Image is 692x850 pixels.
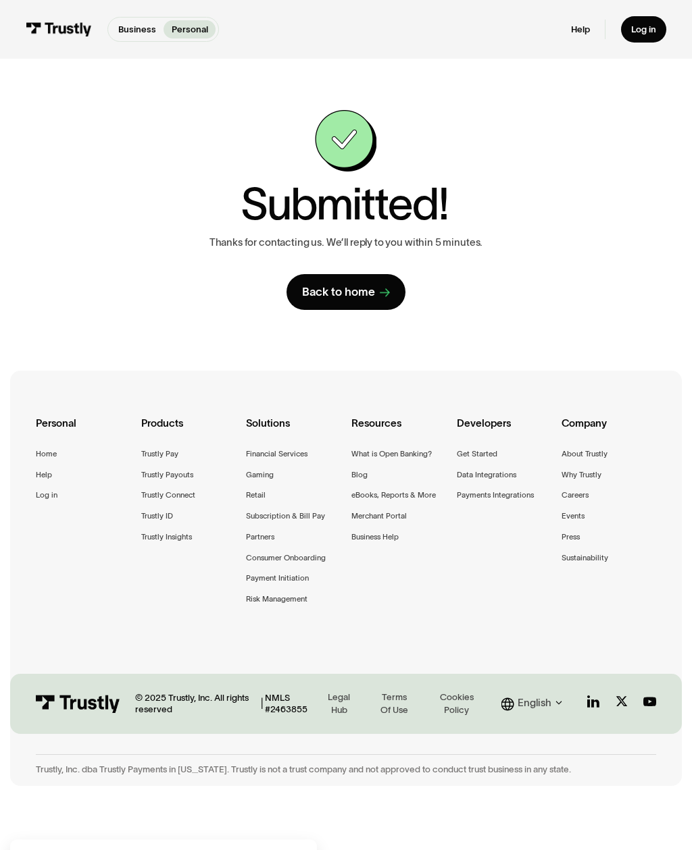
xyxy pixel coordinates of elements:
[457,448,497,460] a: Get Started
[351,415,446,447] div: Resources
[141,489,195,502] a: Trustly Connect
[302,284,375,299] div: Back to home
[351,469,368,481] a: Blog
[562,415,656,447] div: Company
[321,689,356,718] a: Legal Hub
[36,415,130,447] div: Personal
[36,695,120,713] img: Trustly Logo
[265,692,321,715] div: NMLS #2463855
[246,531,274,543] a: Partners
[432,689,480,718] a: Cookies Policy
[518,695,551,712] div: English
[351,510,407,523] a: Merchant Portal
[141,469,193,481] a: Trustly Payouts
[246,510,325,523] a: Subscription & Bill Pay
[36,469,52,481] a: Help
[501,695,567,712] div: English
[562,469,601,481] a: Why Trustly
[351,448,432,460] a: What is Open Banking?
[141,510,173,523] a: Trustly ID
[621,16,666,43] a: Log in
[36,764,656,775] div: Trustly, Inc. dba Trustly Payments in [US_STATE]. Trustly is not a trust company and not approved...
[246,593,307,606] a: Risk Management
[118,23,156,36] p: Business
[562,510,585,523] a: Events
[372,689,416,718] a: Terms Of Use
[457,469,516,481] a: Data Integrations
[172,23,208,36] p: Personal
[135,692,258,715] div: © 2025 Trustly, Inc. All rights reserved
[246,448,307,460] a: Financial Services
[436,691,477,717] div: Cookies Policy
[246,489,266,502] a: Retail
[376,691,413,717] div: Terms Of Use
[246,469,274,481] a: Gaming
[325,691,353,717] div: Legal Hub
[26,22,92,36] img: Trustly Logo
[562,448,608,460] a: About Trustly
[241,182,448,226] h1: Submitted!
[261,696,263,712] div: |
[631,24,656,35] div: Log in
[571,24,590,35] a: Help
[141,448,178,460] a: Trustly Pay
[246,415,341,447] div: Solutions
[111,20,164,38] a: Business
[209,236,483,248] p: Thanks for contacting us. We’ll reply to you within 5 minutes.
[164,20,216,38] a: Personal
[141,531,192,543] a: Trustly Insights
[562,531,580,543] a: Press
[457,415,551,447] div: Developers
[246,572,309,585] a: Payment Initiation
[351,489,436,502] a: eBooks, Reports & More
[246,552,326,564] a: Consumer Onboarding
[457,489,534,502] a: Payments Integrations
[36,489,57,502] a: Log in
[351,531,399,543] a: Business Help
[287,274,405,309] a: Back to home
[562,489,589,502] a: Careers
[141,415,236,447] div: Products
[36,448,57,460] a: Home
[562,552,608,564] a: Sustainability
